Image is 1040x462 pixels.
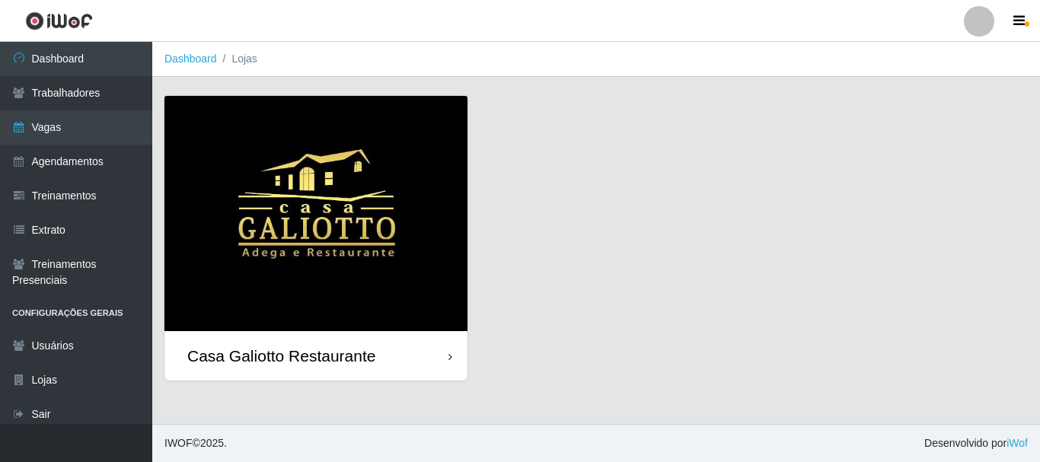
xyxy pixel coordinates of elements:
a: Dashboard [164,53,217,65]
li: Lojas [217,51,257,67]
img: CoreUI Logo [25,11,93,30]
a: Casa Galiotto Restaurante [164,96,467,381]
span: © 2025 . [164,435,227,451]
nav: breadcrumb [152,42,1040,77]
div: Casa Galiotto Restaurante [187,346,375,365]
a: iWof [1007,437,1028,449]
img: cardImg [164,96,467,331]
span: Desenvolvido por [924,435,1028,451]
span: IWOF [164,437,193,449]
